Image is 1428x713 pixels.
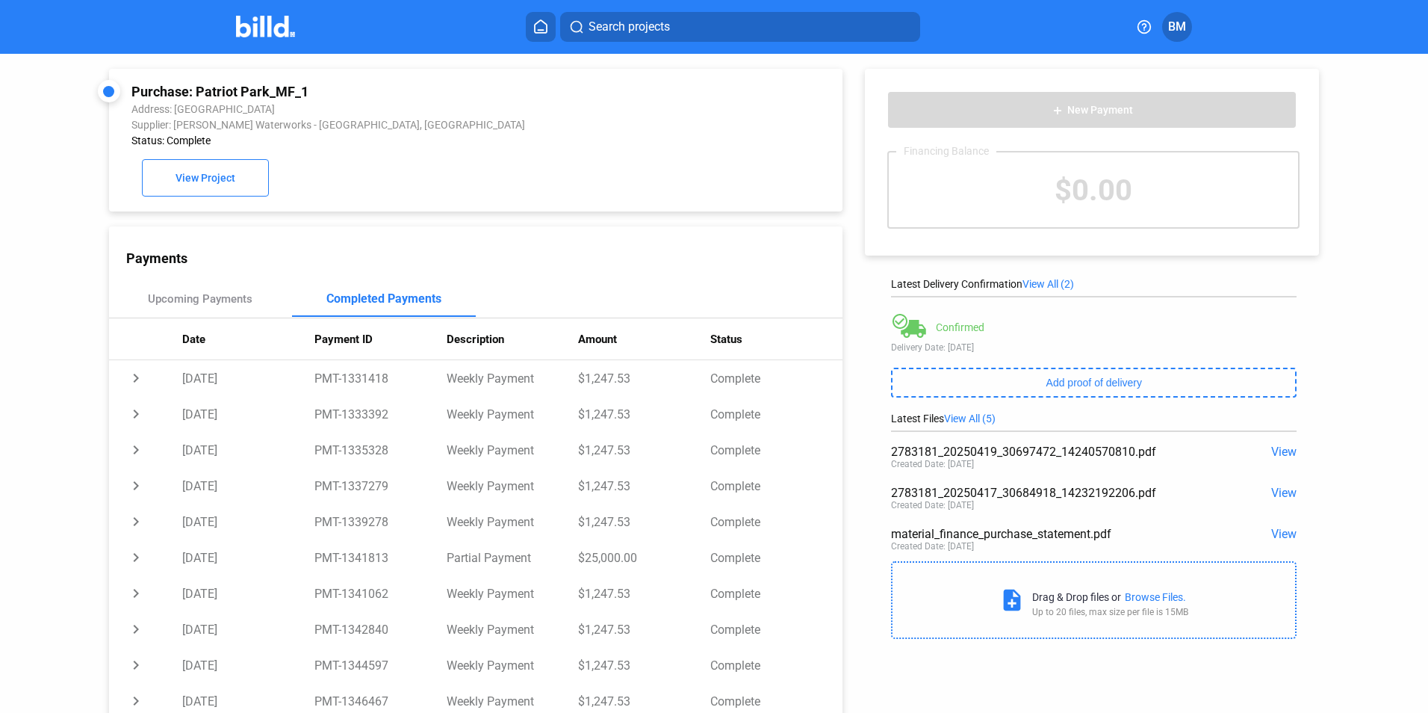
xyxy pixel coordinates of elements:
button: New Payment [887,91,1297,129]
span: View Project [176,173,235,185]
div: material_finance_purchase_statement.pdf [891,527,1216,541]
td: PMT-1344597 [314,647,447,683]
td: PMT-1339278 [314,504,447,540]
td: PMT-1342840 [314,611,447,647]
div: Purchase: Patriot Park_MF_1 [131,84,683,99]
td: [DATE] [182,360,314,396]
td: Weekly Payment [447,360,579,396]
td: [DATE] [182,468,314,504]
td: $1,247.53 [578,396,710,432]
td: PMT-1335328 [314,432,447,468]
div: Created Date: [DATE] [891,541,974,552]
div: Financing Balance [896,145,996,157]
td: $1,247.53 [578,611,710,647]
td: $1,247.53 [578,575,710,611]
td: [DATE] [182,504,314,540]
td: [DATE] [182,575,314,611]
td: Weekly Payment [447,504,579,540]
td: PMT-1341062 [314,575,447,611]
th: Amount [578,318,710,360]
td: PMT-1337279 [314,468,447,504]
td: $1,247.53 [578,468,710,504]
div: Latest Delivery Confirmation [891,278,1297,290]
div: Up to 20 files, max size per file is 15MB [1032,607,1188,617]
td: Weekly Payment [447,468,579,504]
div: 2783181_20250419_30697472_14240570810.pdf [891,445,1216,459]
button: Add proof of delivery [891,368,1297,398]
button: BM [1162,12,1192,42]
span: Add proof of delivery [1046,377,1142,389]
th: Payment ID [314,318,447,360]
td: [DATE] [182,396,314,432]
span: View [1271,486,1297,500]
button: Search projects [560,12,920,42]
td: Weekly Payment [447,432,579,468]
td: PMT-1333392 [314,396,447,432]
div: 2783181_20250417_30684918_14232192206.pdf [891,486,1216,500]
td: Complete [710,575,842,611]
div: Browse Files. [1125,591,1186,603]
div: Created Date: [DATE] [891,459,974,469]
mat-icon: note_add [999,587,1025,613]
td: Complete [710,432,842,468]
div: Drag & Drop files or [1032,591,1121,603]
div: Latest Files [891,413,1297,425]
div: Payments [126,250,842,266]
td: Complete [710,360,842,396]
td: Complete [710,611,842,647]
td: Complete [710,396,842,432]
td: PMT-1341813 [314,540,447,575]
td: Weekly Payment [447,575,579,611]
div: Status: Complete [131,135,683,146]
td: PMT-1331418 [314,360,447,396]
td: $1,247.53 [578,360,710,396]
span: View All (2) [1022,278,1074,290]
img: Billd Company Logo [236,16,295,37]
div: Completed Payments [326,291,441,306]
mat-icon: add [1052,105,1064,117]
td: $1,247.53 [578,647,710,683]
div: Delivery Date: [DATE] [891,342,1297,353]
div: Supplier: [PERSON_NAME] Waterworks - [GEOGRAPHIC_DATA], [GEOGRAPHIC_DATA] [131,119,683,131]
th: Status [710,318,842,360]
td: Partial Payment [447,540,579,575]
div: Address: [GEOGRAPHIC_DATA] [131,103,683,115]
td: Complete [710,647,842,683]
div: Confirmed [936,321,984,333]
span: View [1271,527,1297,541]
td: [DATE] [182,611,314,647]
div: Created Date: [DATE] [891,500,974,510]
td: Complete [710,468,842,504]
span: BM [1168,18,1186,36]
span: New Payment [1067,105,1133,117]
td: [DATE] [182,432,314,468]
th: Description [447,318,579,360]
td: Complete [710,540,842,575]
td: Complete [710,504,842,540]
td: Weekly Payment [447,611,579,647]
td: Weekly Payment [447,396,579,432]
td: Weekly Payment [447,647,579,683]
span: View All (5) [944,413,996,425]
td: [DATE] [182,647,314,683]
button: View Project [142,159,269,197]
td: $25,000.00 [578,540,710,575]
td: $1,247.53 [578,504,710,540]
span: Search projects [589,18,670,36]
div: $0.00 [889,152,1298,227]
th: Date [182,318,314,360]
span: View [1271,445,1297,459]
div: Upcoming Payments [148,292,252,306]
td: [DATE] [182,540,314,575]
td: $1,247.53 [578,432,710,468]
